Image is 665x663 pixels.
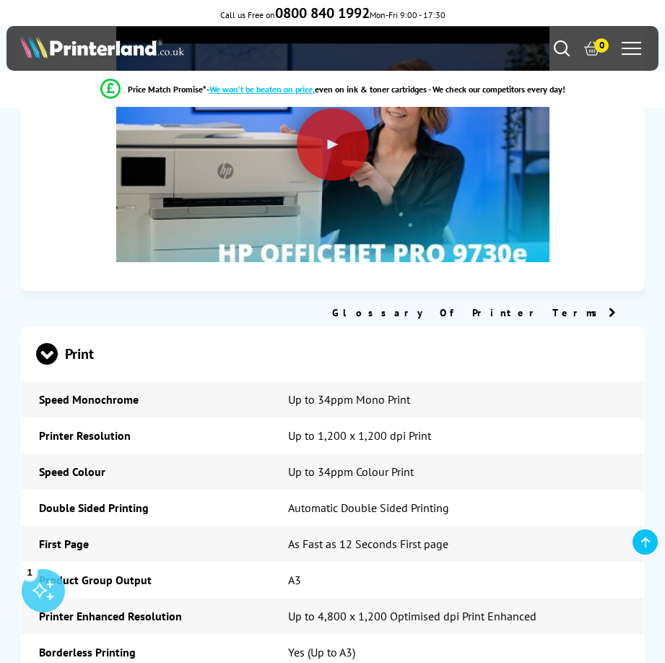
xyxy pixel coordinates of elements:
[275,9,370,20] a: 0800 840 1992
[21,526,271,562] td: First Page
[20,35,184,58] img: Printerland Logo
[21,417,271,454] td: Printer Resolution
[21,454,271,490] td: Speed Colour
[270,381,644,417] td: Up to 34ppm Mono Print
[270,417,644,454] td: Up to 1,200 x 1,200 dpi Print
[270,526,644,562] td: As Fast as 12 Seconds First page
[36,327,629,381] span: Print
[270,454,644,490] td: Up to 34ppm Colour Print
[128,84,207,95] span: Price Match Promise*
[209,84,315,95] span: We won’t be beaten on price,
[7,77,658,102] li: modal_Promise
[22,564,38,580] div: 1
[270,598,644,634] td: Up to 4,800 x 1,200 Optimised dpi Print Enhanced
[270,490,644,526] td: Automatic Double Sided Printing
[21,381,271,417] td: Speed Monochrome
[21,562,271,598] td: Product Group Output
[116,3,549,328] img: Play
[275,4,370,22] b: 0800 840 1992
[270,562,644,598] td: A3
[21,598,271,634] td: Printer Enhanced Resolution
[332,306,616,319] a: Glossary Of Printer Terms
[20,35,333,61] a: Printerland Logo
[594,38,609,53] span: 0
[207,84,565,95] div: - even on ink & toner cartridges - We check our competitors every day!
[584,40,600,56] a: 0
[554,40,570,56] a: Search
[21,490,271,526] td: Double Sided Printing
